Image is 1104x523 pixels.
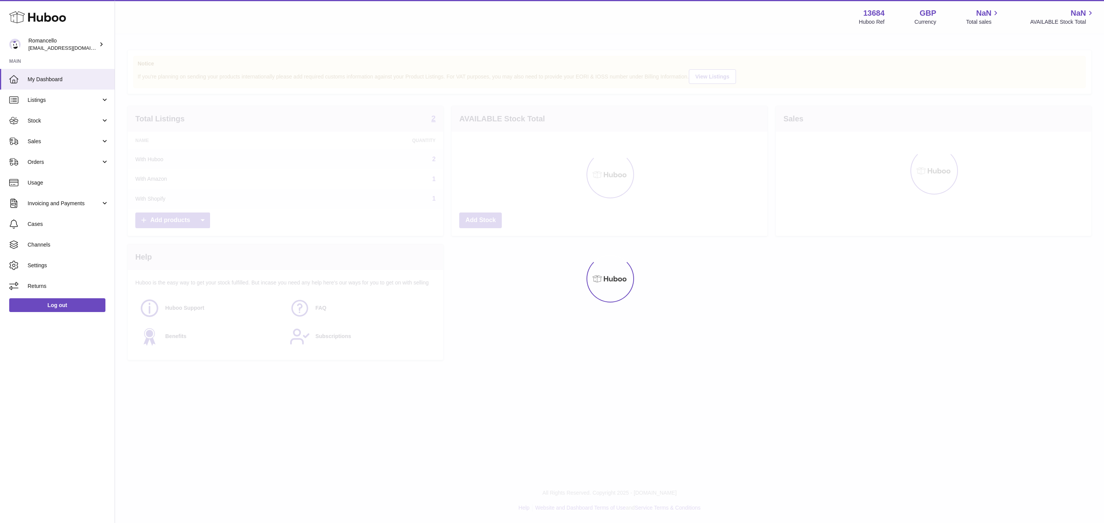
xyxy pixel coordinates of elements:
span: Stock [28,117,101,124]
span: Returns [28,283,109,290]
span: Usage [28,179,109,186]
span: NaN [976,8,991,18]
span: Orders [28,159,101,166]
span: [EMAIL_ADDRESS][DOMAIN_NAME] [28,45,113,51]
span: Cases [28,221,109,228]
a: NaN AVAILABLE Stock Total [1030,8,1095,26]
span: AVAILABLE Stock Total [1030,18,1095,26]
a: NaN Total sales [966,8,1000,26]
span: Sales [28,138,101,145]
strong: 13684 [863,8,885,18]
div: Romancello [28,37,97,52]
span: Settings [28,262,109,269]
span: Channels [28,241,109,248]
span: My Dashboard [28,76,109,83]
div: Currency [915,18,936,26]
span: Total sales [966,18,1000,26]
span: Listings [28,96,101,104]
span: NaN [1071,8,1086,18]
span: Invoicing and Payments [28,200,101,207]
a: Log out [9,298,105,312]
strong: GBP [920,8,936,18]
img: internalAdmin-13684@internal.huboo.com [9,39,21,50]
div: Huboo Ref [859,18,885,26]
